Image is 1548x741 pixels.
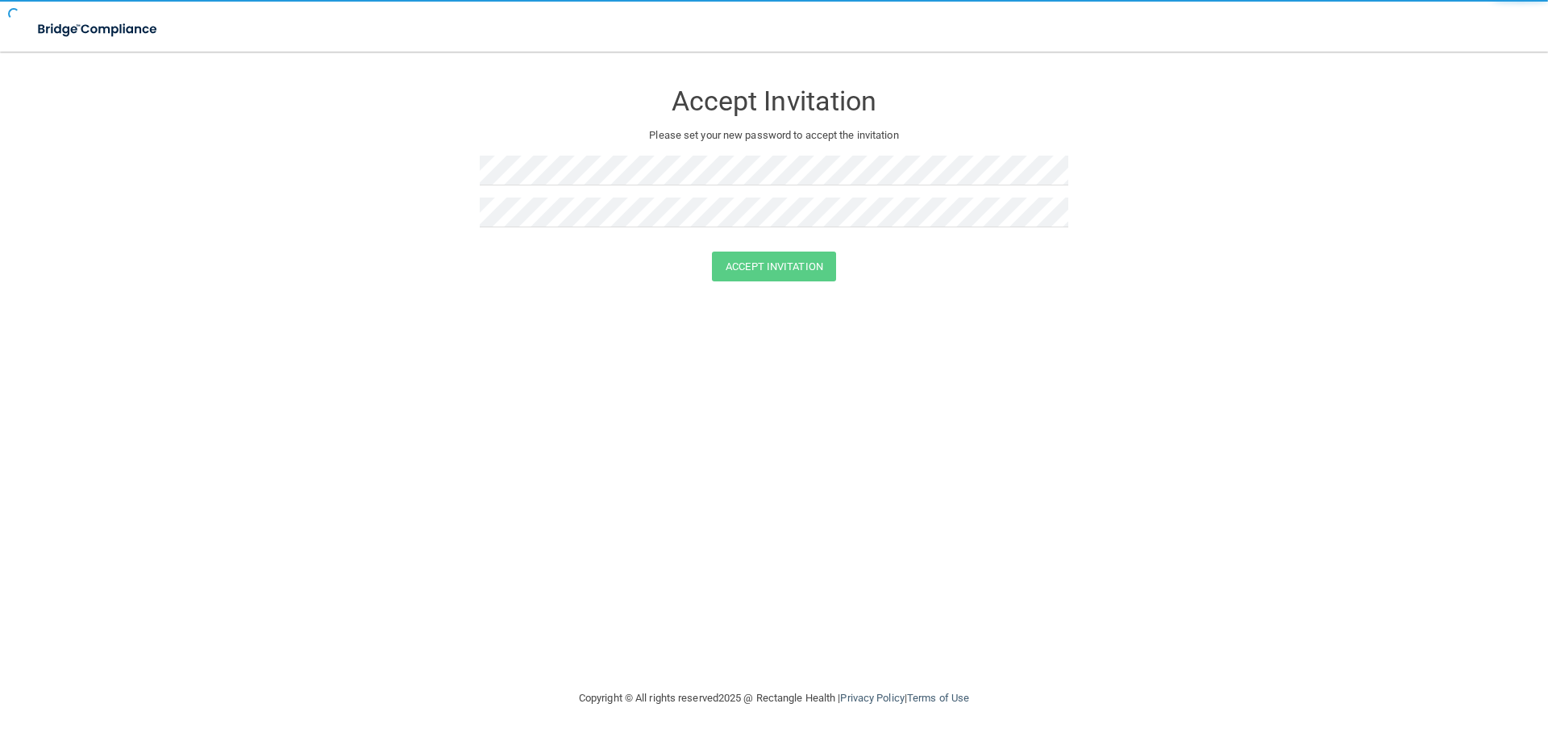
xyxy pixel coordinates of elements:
a: Terms of Use [907,692,969,704]
img: bridge_compliance_login_screen.278c3ca4.svg [24,13,173,46]
a: Privacy Policy [840,692,904,704]
button: Accept Invitation [712,252,836,281]
div: Copyright © All rights reserved 2025 @ Rectangle Health | | [480,672,1068,724]
h3: Accept Invitation [480,86,1068,116]
p: Please set your new password to accept the invitation [492,126,1056,145]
